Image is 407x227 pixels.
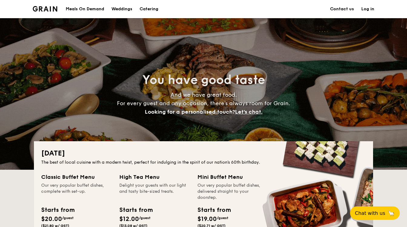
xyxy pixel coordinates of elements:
button: Chat with us🦙 [350,206,400,220]
div: Our very popular buffet dishes, complete with set-up. [41,182,112,201]
span: Chat with us [355,210,385,216]
div: Starts from [41,205,74,215]
span: $19.00 [197,215,217,223]
div: The best of local cuisine with a modern twist, perfect for indulging in the spirit of our nation’... [41,159,366,165]
span: $20.00 [41,215,62,223]
h2: [DATE] [41,149,366,158]
div: Mini Buffet Menu [197,173,268,181]
span: /guest [217,216,228,220]
div: Delight your guests with our light and tasty bite-sized treats. [119,182,190,201]
span: 🦙 [388,210,395,217]
div: Starts from [119,205,152,215]
span: You have good taste [142,73,265,87]
span: Looking for a personalised touch? [145,108,235,115]
span: $12.00 [119,215,139,223]
span: /guest [139,216,151,220]
div: High Tea Menu [119,173,190,181]
span: Let's chat. [235,108,263,115]
div: Our very popular buffet dishes, delivered straight to your doorstep. [197,182,268,201]
div: Starts from [197,205,230,215]
span: /guest [62,216,74,220]
img: Grain [33,6,57,12]
a: Logotype [33,6,57,12]
div: Classic Buffet Menu [41,173,112,181]
span: And we have great food. For every guest and any occasion, there’s always room for Grain. [117,92,290,115]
